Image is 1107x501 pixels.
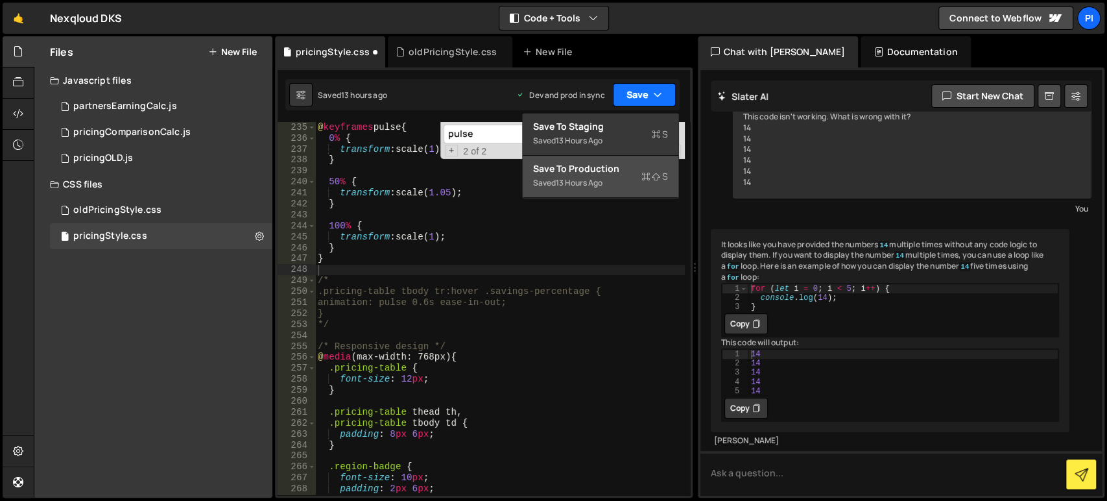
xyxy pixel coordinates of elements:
[522,113,679,199] div: Code + Tools
[444,125,606,143] input: Search for
[959,262,970,271] code: 14
[73,230,147,242] div: pricingStyle.css
[278,418,316,429] div: 262
[722,359,748,368] div: 2
[533,133,668,149] div: Saved
[278,221,316,232] div: 244
[711,229,1070,433] div: It looks like you have provided the numbers multiple times without any code logic to display them...
[652,128,668,141] span: S
[278,352,316,363] div: 256
[278,177,316,188] div: 240
[278,286,316,297] div: 250
[73,153,133,164] div: pricingOLD.js
[878,241,889,250] code: 14
[50,197,272,223] div: 17183/47505.css
[50,223,272,249] div: 17183/47472.css
[278,199,316,210] div: 242
[278,440,316,451] div: 264
[722,293,748,302] div: 2
[341,90,387,101] div: 13 hours ago
[208,47,257,57] button: New File
[278,264,316,275] div: 248
[698,36,859,67] div: Chat with [PERSON_NAME]
[724,313,768,334] button: Copy
[3,3,34,34] a: 🤙
[722,284,748,293] div: 1
[278,275,316,286] div: 249
[278,308,316,319] div: 252
[278,396,316,407] div: 260
[278,385,316,396] div: 259
[278,122,316,133] div: 235
[722,387,748,396] div: 5
[861,36,970,67] div: Documentation
[533,120,668,133] div: Save to Staging
[722,302,748,312] div: 3
[556,177,602,188] div: 13 hours ago
[296,45,370,58] div: pricingStyle.css
[523,114,678,156] button: Save to StagingS Saved13 hours ago
[278,374,316,385] div: 258
[733,101,1092,199] div: This code isn't working. What is wrong with it? 14 14 14 14 14 14
[722,369,748,378] div: 3
[278,341,316,352] div: 255
[613,83,676,106] button: Save
[523,45,577,58] div: New File
[278,429,316,440] div: 263
[34,67,272,93] div: Javascript files
[641,170,668,183] span: S
[516,90,604,101] div: Dev and prod in sync
[724,398,768,419] button: Copy
[278,407,316,418] div: 261
[726,273,741,282] code: for
[278,210,316,221] div: 243
[50,145,272,171] div: 17183/47474.js
[278,297,316,308] div: 251
[726,262,741,271] code: for
[73,101,177,112] div: partnersEarningCalc.js
[278,165,316,177] div: 239
[278,363,316,374] div: 257
[938,6,1073,30] a: Connect to Webflow
[278,144,316,155] div: 237
[50,93,272,119] div: 17183/47469.js
[409,45,497,58] div: oldPricingStyle.css
[50,45,73,59] h2: Files
[722,350,748,359] div: 1
[278,483,316,495] div: 268
[34,171,272,197] div: CSS files
[278,232,316,243] div: 245
[278,450,316,461] div: 265
[278,243,316,254] div: 246
[556,135,602,146] div: 13 hours ago
[73,127,191,138] div: pricingComparisonCalc.js
[445,145,458,157] span: Toggle Replace mode
[717,90,769,103] h2: Slater AI
[278,154,316,165] div: 238
[722,378,748,387] div: 4
[533,175,668,191] div: Saved
[50,119,272,145] div: 17183/47471.js
[736,202,1089,215] div: You
[278,133,316,144] div: 236
[673,145,681,158] span: Search In Selection
[714,435,1067,446] div: [PERSON_NAME]
[73,204,161,216] div: oldPricingStyle.css
[533,162,668,175] div: Save to Production
[278,330,316,341] div: 254
[458,146,492,157] span: 2 of 2
[278,253,316,264] div: 247
[278,472,316,483] div: 267
[278,188,316,199] div: 241
[499,6,608,30] button: Code + Tools
[50,10,122,26] div: Nexqloud DKS
[278,319,316,330] div: 253
[1077,6,1101,30] a: Pi
[318,90,387,101] div: Saved
[523,156,678,198] button: Save to ProductionS Saved13 hours ago
[278,461,316,472] div: 266
[894,251,905,260] code: 14
[931,84,1034,108] button: Start new chat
